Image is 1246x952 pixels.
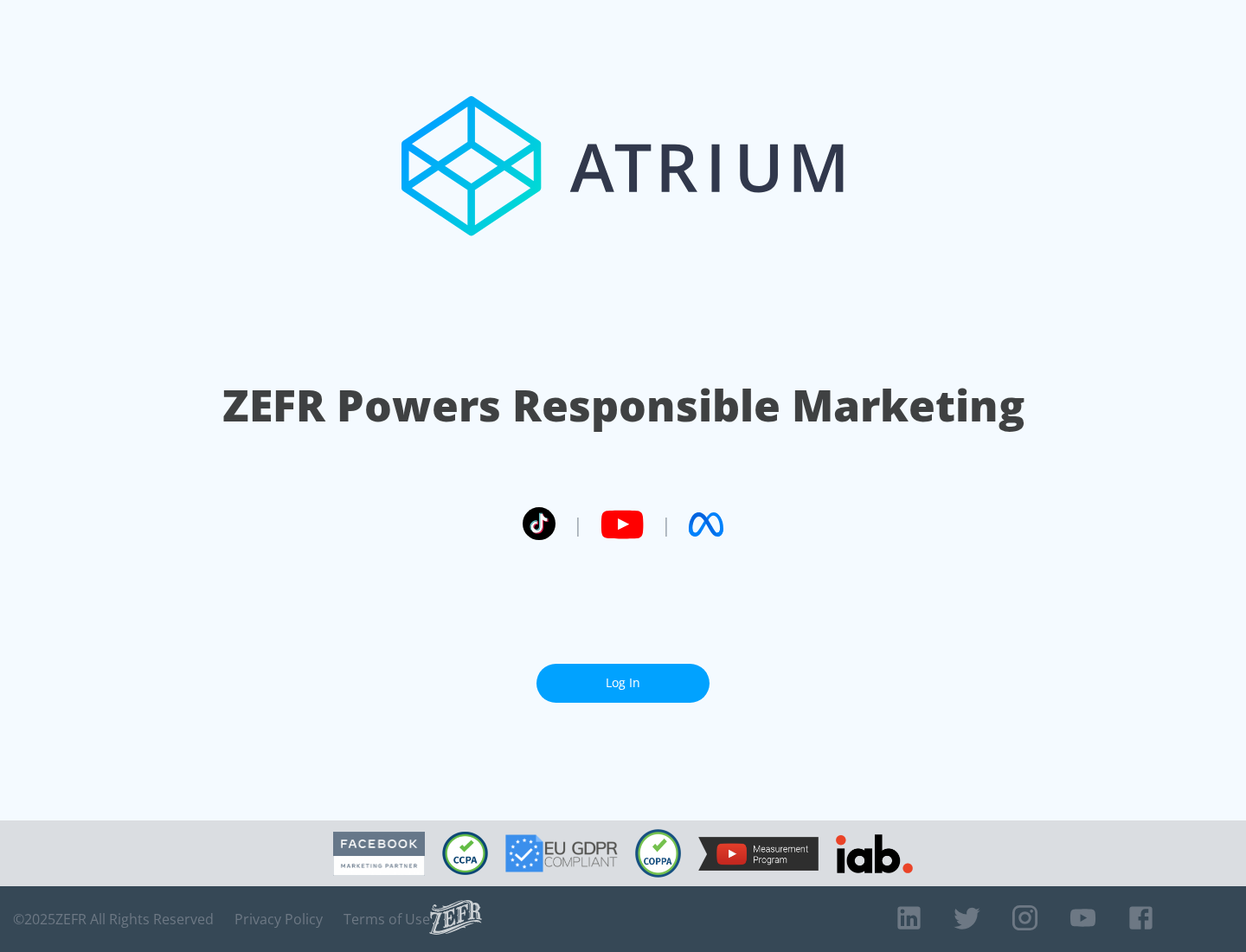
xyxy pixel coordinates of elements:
img: YouTube Measurement Program [698,837,819,871]
span: | [661,511,671,537]
h1: ZEFR Powers Responsible Marketing [222,376,1024,435]
span: © 2025 ZEFR All Rights Reserved [13,910,214,928]
img: IAB [836,834,913,873]
a: Privacy Policy [234,910,323,928]
a: Log In [536,664,710,703]
span: | [573,511,583,537]
img: COPPA Compliant [635,829,681,878]
img: Facebook Marketing Partner [333,832,425,876]
img: GDPR Compliant [505,834,618,872]
a: Terms of Use [344,910,430,928]
img: CCPA Compliant [442,832,488,875]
